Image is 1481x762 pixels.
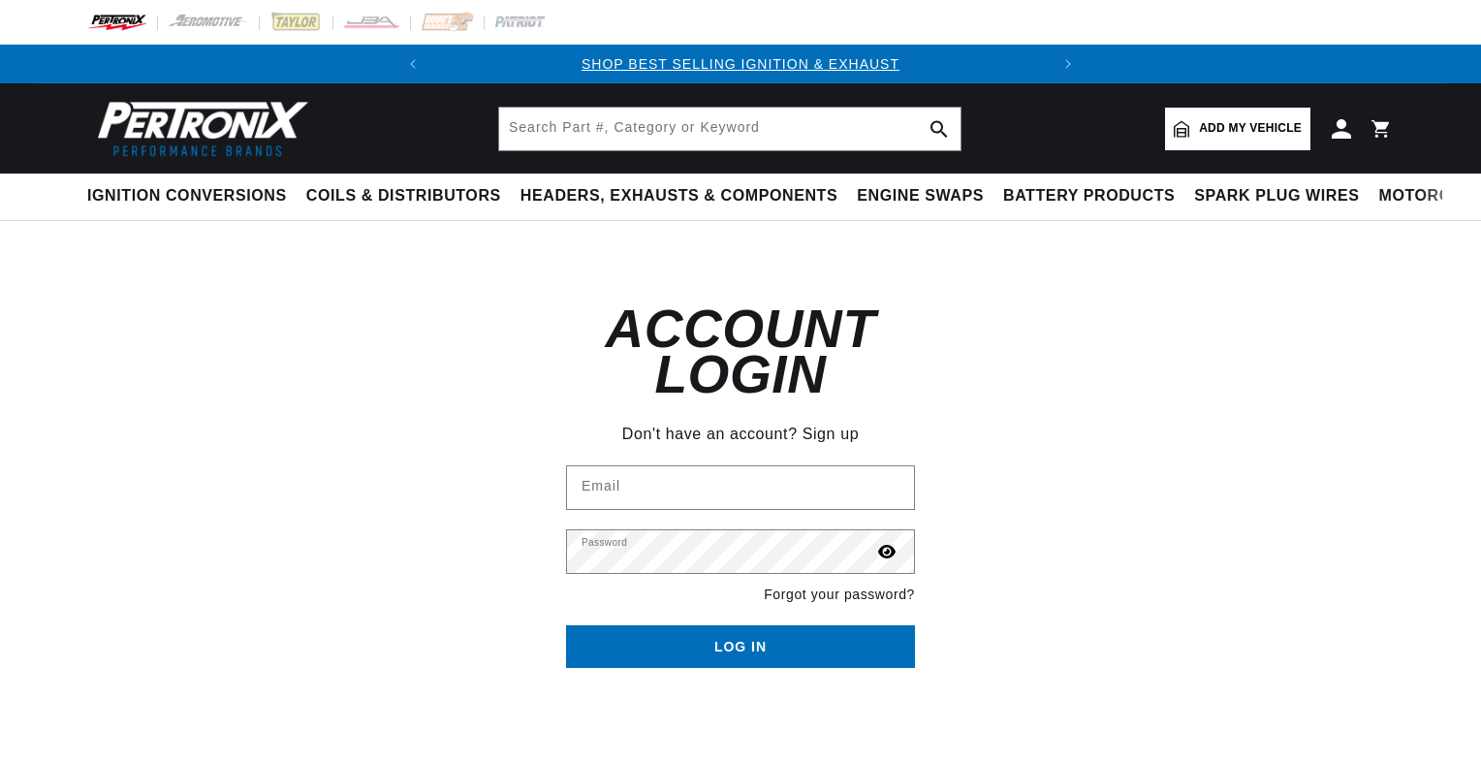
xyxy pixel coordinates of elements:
[1049,45,1087,83] button: Translation missing: en.sections.announcements.next_announcement
[511,174,847,219] summary: Headers, Exhausts & Components
[87,186,287,206] span: Ignition Conversions
[567,466,914,509] input: Email
[993,174,1184,219] summary: Battery Products
[394,45,432,83] button: Translation missing: en.sections.announcements.previous_announcement
[297,174,511,219] summary: Coils & Distributors
[499,108,961,150] input: Search Part #, Category or Keyword
[1194,186,1359,206] span: Spark Plug Wires
[87,95,310,162] img: Pertronix
[432,53,1049,75] div: Announcement
[432,53,1049,75] div: 1 of 2
[39,45,1442,83] slideshow-component: Translation missing: en.sections.announcements.announcement_bar
[918,108,961,150] button: search button
[857,186,984,206] span: Engine Swaps
[1184,174,1369,219] summary: Spark Plug Wires
[87,174,297,219] summary: Ignition Conversions
[764,584,915,605] a: Forgot your password?
[582,56,899,72] a: SHOP BEST SELLING IGNITION & EXHAUST
[1199,119,1302,138] span: Add my vehicle
[1003,186,1175,206] span: Battery Products
[847,174,993,219] summary: Engine Swaps
[566,625,915,669] button: Log in
[566,306,915,397] h1: Account login
[1165,108,1310,150] a: Add my vehicle
[803,422,859,447] a: Sign up
[520,186,837,206] span: Headers, Exhausts & Components
[566,417,915,447] div: Don't have an account?
[306,186,501,206] span: Coils & Distributors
